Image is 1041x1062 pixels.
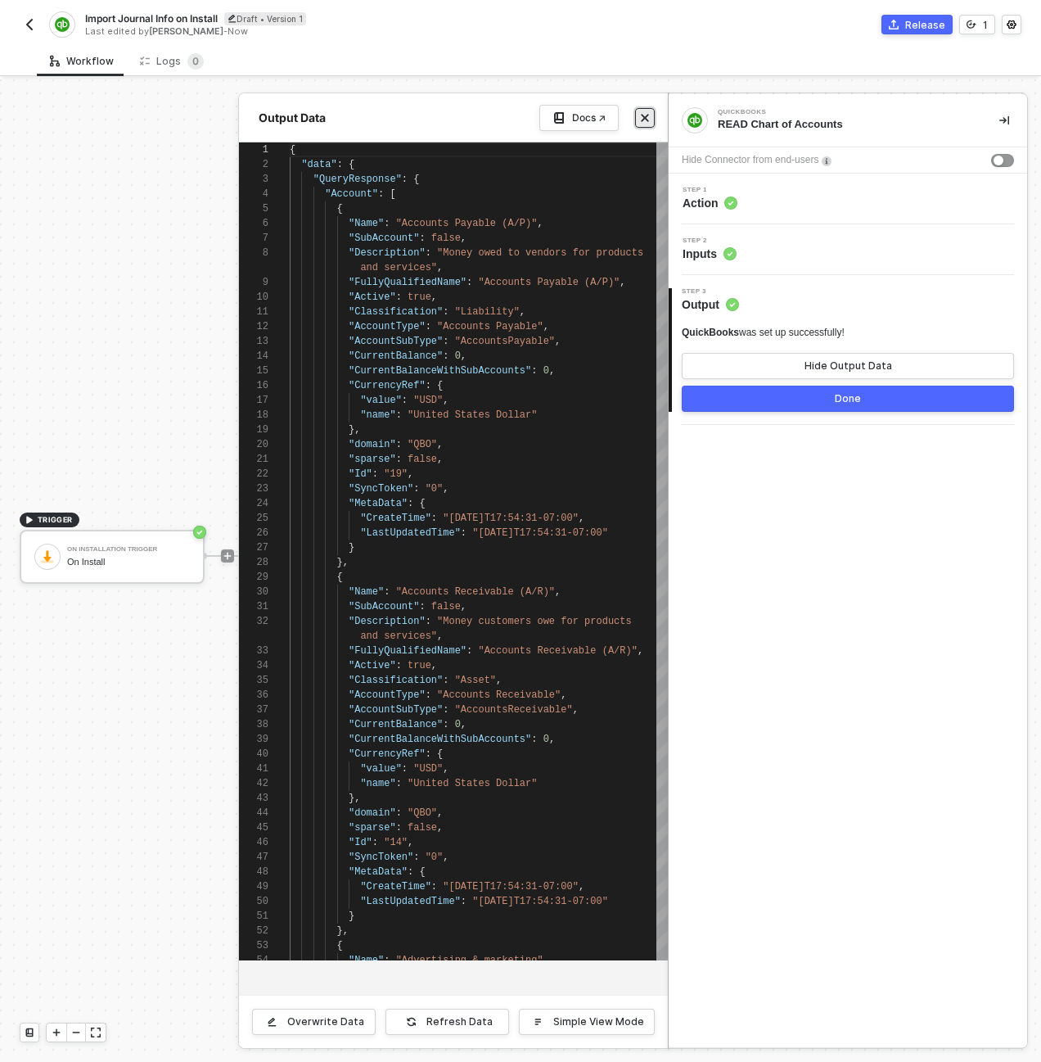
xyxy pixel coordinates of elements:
[443,350,448,362] span: :
[349,911,354,922] span: }
[239,658,268,673] div: 34
[682,296,739,313] span: Output
[682,386,1014,412] button: Done
[543,365,549,377] span: 0
[426,616,431,627] span: :
[431,660,437,671] span: ,
[349,822,396,834] span: "sparse"
[349,866,408,878] span: "MetaData"
[239,806,268,820] div: 44
[822,156,831,166] img: icon-info
[461,719,466,730] span: ,
[437,748,443,760] span: {
[396,409,402,421] span: :
[478,277,620,288] span: "Accounts Payable (A/P)"
[396,454,402,465] span: :
[419,601,425,612] span: :
[360,630,437,642] span: and services"
[239,511,268,526] div: 25
[572,111,606,124] div: Docs ↗
[620,277,625,288] span: ,
[349,660,396,671] span: "Active"
[337,159,343,170] span: :
[239,349,268,364] div: 14
[413,763,443,775] span: "USD"
[881,15,953,34] button: Release
[349,586,384,598] span: "Name"
[426,321,431,332] span: :
[579,881,584,893] span: ,
[443,719,448,730] span: :
[455,350,461,362] span: 0
[239,717,268,732] div: 38
[443,675,448,686] span: :
[543,321,549,332] span: ,
[519,1009,655,1035] button: Simple View Mode
[669,288,1027,412] div: Step 3Output QuickBookswas set up successfully!Hide Output DataDone
[349,380,426,391] span: "CurrencyRef"
[889,20,899,29] span: icon-commerce
[466,277,472,288] span: :
[1007,20,1016,29] span: icon-settings
[396,439,402,450] span: :
[461,527,466,539] span: :
[252,1009,376,1035] button: Overwrite Data
[239,540,268,555] div: 27
[290,144,295,156] span: {
[239,688,268,703] div: 36
[396,291,402,303] span: :
[349,468,372,480] span: "Id"
[239,776,268,791] div: 42
[472,896,608,907] span: "[DATE]T17:54:31-07:00"
[443,306,448,318] span: :
[228,14,237,23] span: icon-edit
[239,334,268,349] div: 13
[239,216,268,231] div: 6
[239,408,268,423] div: 18
[396,807,402,819] span: :
[140,53,204,70] div: Logs
[349,321,426,332] span: "AccountType"
[239,820,268,835] div: 45
[360,395,401,406] span: "value"
[437,262,443,273] span: ,
[413,395,443,406] span: "USD"
[239,909,268,924] div: 51
[419,233,425,244] span: :
[579,513,584,524] span: ,
[682,288,739,295] span: Step 3
[461,350,466,362] span: ,
[396,955,543,966] span: "Advertising & marketing"
[85,25,519,38] div: Last edited by - Now
[999,115,1009,125] span: icon-collapse-right
[426,1015,493,1028] div: Refresh Data
[408,837,413,848] span: ,
[390,188,395,200] span: [
[239,452,268,467] div: 21
[360,527,460,539] span: "LastUpdatedTime"
[437,807,443,819] span: ,
[239,894,268,909] div: 50
[349,159,354,170] span: {
[835,392,861,405] div: Done
[239,614,268,629] div: 32
[349,645,466,657] span: "FullyQualifiedName"
[239,378,268,393] div: 16
[349,306,443,318] span: "Classification"
[23,18,36,31] img: back
[149,25,223,37] span: [PERSON_NAME]
[905,18,945,32] div: Release
[682,327,739,338] span: QuickBooks
[349,704,443,716] span: "AccountSubType"
[337,572,343,583] span: {
[431,513,437,524] span: :
[443,483,448,495] span: ,
[239,364,268,378] div: 15
[239,305,268,319] div: 11
[804,359,892,373] div: Hide Output Data
[50,55,114,68] div: Workflow
[967,20,976,29] span: icon-versioning
[349,852,413,863] span: "SyncToken"
[384,586,390,598] span: :
[396,586,555,598] span: "Accounts Receivable (A/R)"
